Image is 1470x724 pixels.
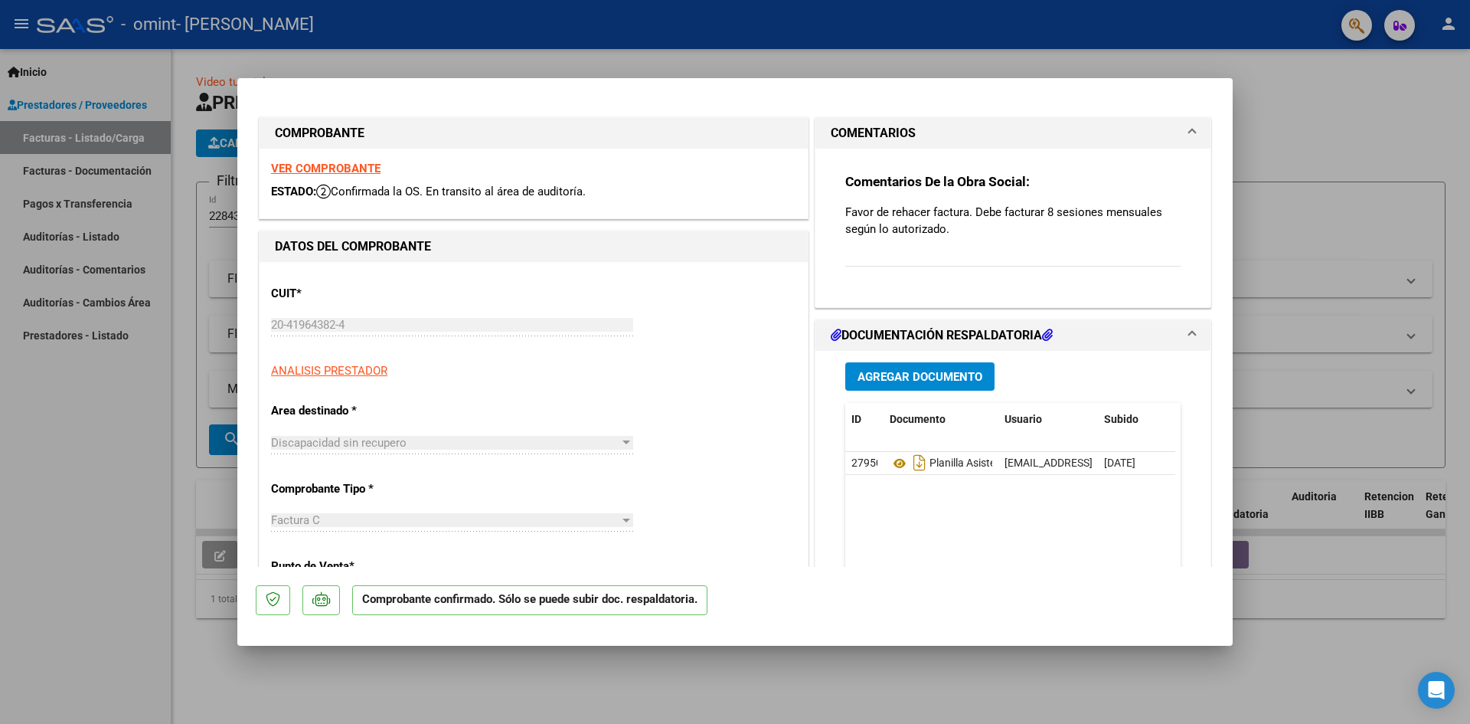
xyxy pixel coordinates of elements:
p: Favor de rehacer factura. Debe facturar 8 sesiones mensuales según lo autorizado. [845,204,1181,238]
i: Descargar documento [910,450,929,475]
span: Agregar Documento [857,370,982,384]
datatable-header-cell: Documento [884,403,998,436]
span: ESTADO: [271,185,316,198]
p: Comprobante Tipo * [271,480,429,498]
mat-expansion-panel-header: COMENTARIOS [815,118,1210,149]
p: Area destinado * [271,402,429,420]
span: ID [851,413,861,425]
span: Usuario [1004,413,1042,425]
span: [EMAIL_ADDRESS][DOMAIN_NAME] - [PERSON_NAME] [1004,457,1264,469]
datatable-header-cell: Usuario [998,403,1098,436]
span: Discapacidad sin recupero [271,436,407,450]
datatable-header-cell: Acción [1174,403,1251,436]
button: Agregar Documento [845,362,995,391]
p: CUIT [271,285,429,303]
div: Open Intercom Messenger [1418,672,1455,709]
p: Comprobante confirmado. Sólo se puede subir doc. respaldatoria. [352,585,707,615]
span: [DATE] [1104,457,1135,469]
span: Subido [1104,413,1138,425]
div: COMENTARIOS [815,149,1210,307]
span: Factura C [271,513,320,527]
datatable-header-cell: ID [845,403,884,436]
strong: COMPROBANTE [275,126,364,140]
span: Confirmada la OS. En transito al área de auditoría. [316,185,586,198]
span: Documento [890,413,946,425]
p: Punto de Venta [271,558,429,575]
span: Planilla Asistencia [890,457,1015,470]
datatable-header-cell: Subido [1098,403,1174,436]
h1: COMENTARIOS [831,124,916,143]
span: 27950 [851,457,882,469]
strong: Comentarios De la Obra Social: [845,174,1030,189]
a: VER COMPROBANTE [271,162,381,175]
div: DOCUMENTACIÓN RESPALDATORIA [815,351,1210,669]
mat-expansion-panel-header: DOCUMENTACIÓN RESPALDATORIA [815,320,1210,351]
span: ANALISIS PRESTADOR [271,364,387,378]
strong: DATOS DEL COMPROBANTE [275,239,431,254]
h1: DOCUMENTACIÓN RESPALDATORIA [831,326,1053,345]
